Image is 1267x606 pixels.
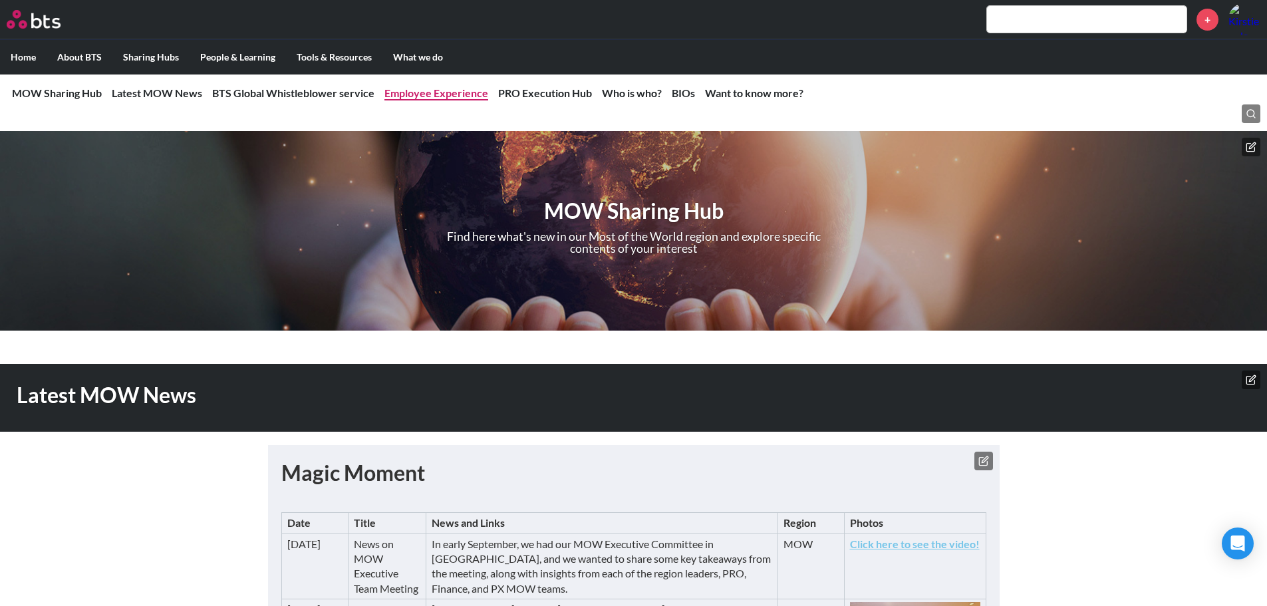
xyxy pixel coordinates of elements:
[287,516,311,529] strong: Date
[1242,138,1260,156] button: Edit hero
[281,458,986,488] h1: Magic Moment
[777,533,844,599] td: MOW
[212,86,374,99] a: BTS Global Whistleblower service
[498,86,592,99] a: PRO Execution Hub
[850,537,980,550] a: Click here to see the video!
[354,516,376,529] strong: Title
[7,10,85,29] a: Go home
[348,533,426,599] td: News on MOW Executive Team Meeting
[426,533,777,599] td: In early September, we had our MOW Executive Committee in [GEOGRAPHIC_DATA], and we wanted to sha...
[7,10,61,29] img: BTS Logo
[382,196,885,226] h1: MOW Sharing Hub
[1228,3,1260,35] a: Profile
[783,516,816,529] strong: Region
[1228,3,1260,35] img: Kirstie Odonnell
[432,231,835,254] p: Find here what's new in our Most of the World region and explore specific contents of your interest
[281,533,348,599] td: [DATE]
[12,86,102,99] a: MOW Sharing Hub
[705,86,803,99] a: Want to know more?
[112,40,190,75] label: Sharing Hubs
[602,86,662,99] a: Who is who?
[286,40,382,75] label: Tools & Resources
[382,40,454,75] label: What we do
[47,40,112,75] label: About BTS
[1242,371,1260,389] button: Edit hero
[17,380,880,410] h1: Latest MOW News
[1222,528,1254,559] div: Open Intercom Messenger
[1197,9,1218,31] a: +
[190,40,286,75] label: People & Learning
[384,86,488,99] a: Employee Experience
[432,516,505,529] strong: News and Links
[974,452,993,470] button: Edit text box
[672,86,695,99] a: BIOs
[850,516,883,529] strong: Photos
[112,86,202,99] a: Latest MOW News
